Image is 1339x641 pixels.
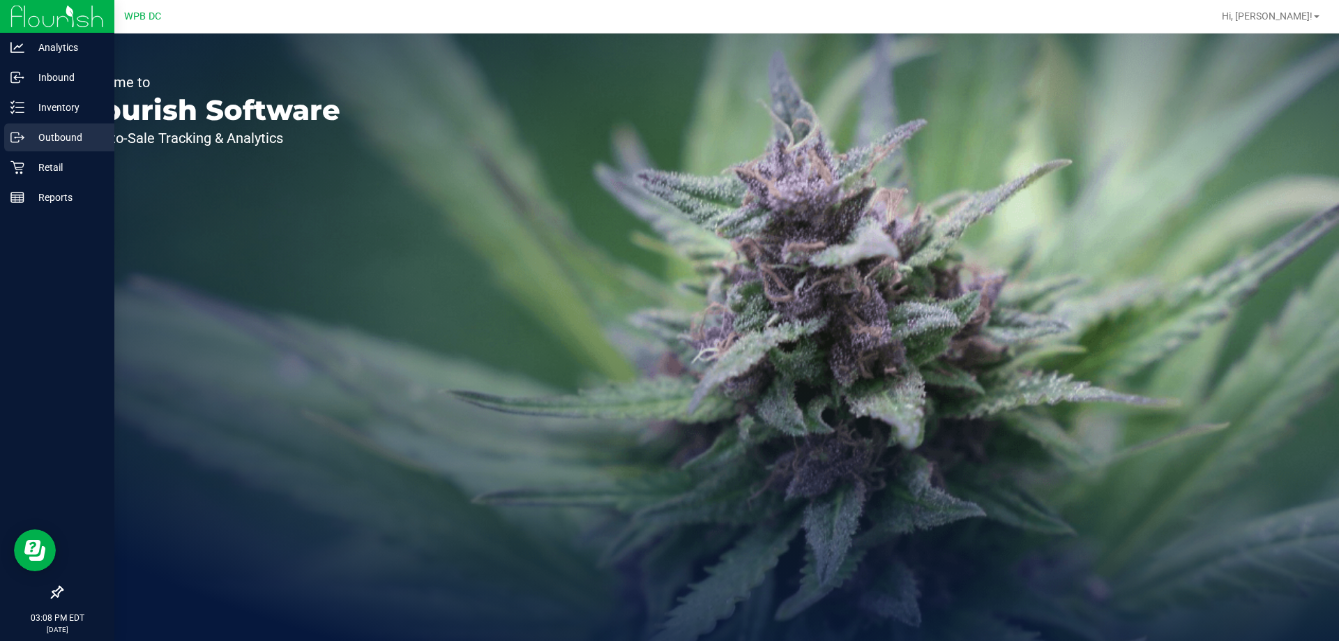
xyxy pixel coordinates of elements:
[14,529,56,571] iframe: Resource center
[1222,10,1312,22] span: Hi, [PERSON_NAME]!
[10,130,24,144] inline-svg: Outbound
[24,99,108,116] p: Inventory
[75,75,340,89] p: Welcome to
[24,129,108,146] p: Outbound
[24,159,108,176] p: Retail
[124,10,161,22] span: WPB DC
[24,189,108,206] p: Reports
[75,96,340,124] p: Flourish Software
[10,160,24,174] inline-svg: Retail
[24,39,108,56] p: Analytics
[10,40,24,54] inline-svg: Analytics
[24,69,108,86] p: Inbound
[10,100,24,114] inline-svg: Inventory
[6,612,108,624] p: 03:08 PM EDT
[6,624,108,635] p: [DATE]
[10,190,24,204] inline-svg: Reports
[75,131,340,145] p: Seed-to-Sale Tracking & Analytics
[10,70,24,84] inline-svg: Inbound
